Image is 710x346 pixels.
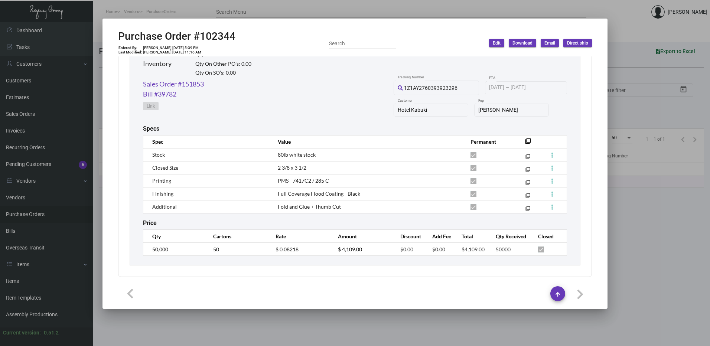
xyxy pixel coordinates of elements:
button: Email [541,39,559,47]
span: Download [512,40,532,46]
span: Fold and Glue + Thumb Cut [278,203,341,210]
span: Closed Size [152,164,178,171]
h2: Inventory [143,60,172,68]
mat-icon: filter_none [525,140,531,146]
h2: Purchase Order #102344 [118,30,235,43]
mat-icon: filter_none [525,156,530,160]
div: Current version: [3,329,41,337]
th: Permanent [463,135,514,148]
th: Discount [393,230,424,243]
td: [PERSON_NAME] [DATE] 5:39 PM [143,46,202,50]
span: Edit [493,40,501,46]
button: Edit [489,39,504,47]
span: Stock [152,151,165,158]
button: Direct ship [563,39,592,47]
span: Printing [152,177,171,184]
span: Additional [152,203,177,210]
h2: Qty On Other PO’s: 0.00 [195,61,251,67]
td: [PERSON_NAME] [DATE] 11:16 AM [143,50,202,55]
div: 0.51.2 [44,329,59,337]
input: End date [511,85,546,91]
th: Rate [268,230,330,243]
mat-icon: filter_none [525,208,530,212]
span: Link [147,103,155,110]
mat-icon: filter_none [525,182,530,186]
span: Email [544,40,555,46]
h2: Specs [143,125,159,132]
span: Full Coverage Flood Coating - Black [278,190,360,197]
span: 2 3/8 x 3 1/2 [278,164,306,171]
td: Last Modified: [118,50,143,55]
input: Start date [489,85,504,91]
th: Total [454,230,488,243]
th: Qty [143,230,206,243]
th: Add Fee [425,230,455,243]
a: Bill #39782 [143,89,176,99]
td: Entered By: [118,46,143,50]
mat-icon: filter_none [525,169,530,173]
button: Download [509,39,536,47]
span: Finishing [152,190,173,197]
span: Direct ship [567,40,588,46]
span: $0.00 [432,246,445,252]
span: $4,109.00 [462,246,485,252]
span: – [506,85,509,91]
th: Cartons [206,230,268,243]
mat-icon: filter_none [525,195,530,199]
h2: Qty On SO’s: 0.00 [195,70,251,76]
span: PMS - 7417C2 / 285 C [278,177,329,184]
span: 1Z1AY2760393923296 [404,85,457,91]
th: Spec [143,135,270,148]
button: Link [143,102,159,110]
th: Qty Received [488,230,531,243]
th: Value [270,135,463,148]
span: $0.00 [400,246,413,252]
a: Sales Order #151853 [143,79,204,89]
span: 80lb white stock [278,151,316,158]
h2: Price [143,219,157,226]
span: 50000 [496,246,511,252]
th: Amount [330,230,393,243]
th: Closed [531,230,567,243]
